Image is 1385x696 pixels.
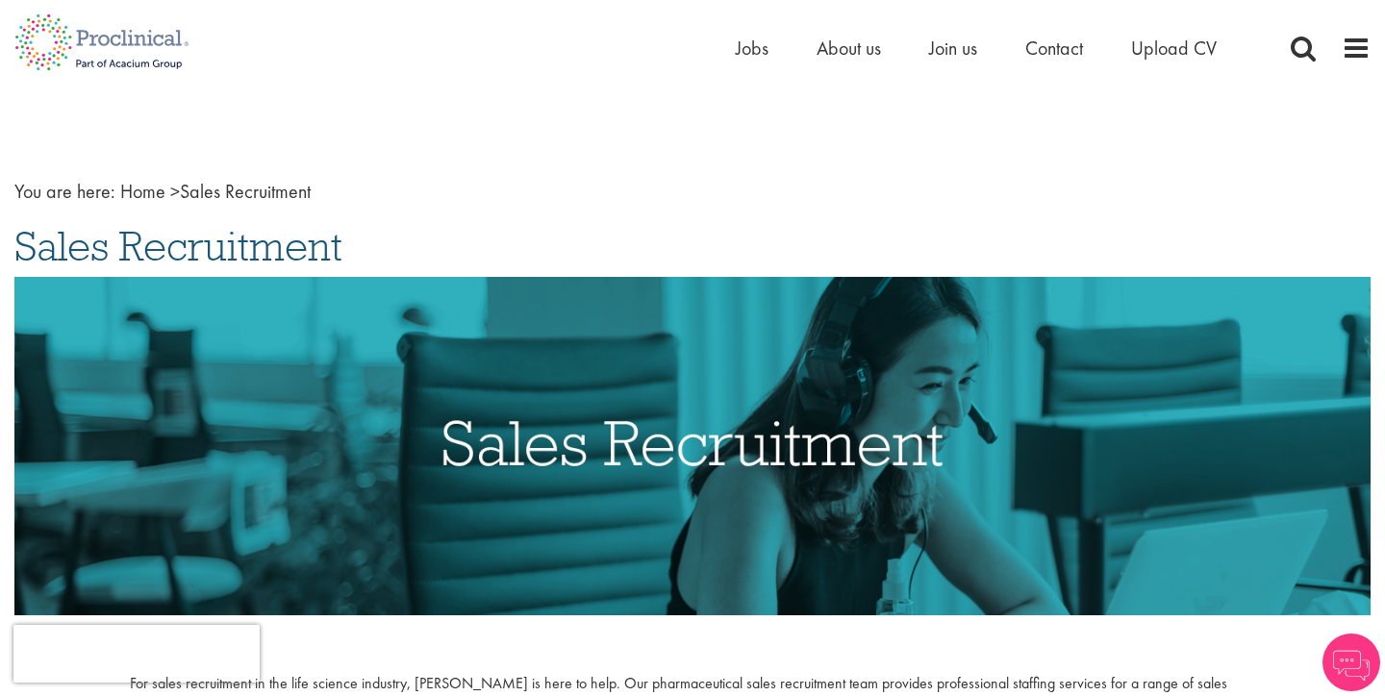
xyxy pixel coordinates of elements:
span: You are here: [14,179,115,204]
span: Sales Recruitment [14,220,342,272]
a: Contact [1025,36,1083,61]
span: > [170,179,180,204]
a: About us [817,36,881,61]
a: Join us [929,36,977,61]
a: breadcrumb link to Home [120,179,165,204]
span: Sales Recruitment [120,179,311,204]
img: Sales Recruitment [14,277,1371,616]
img: Chatbot [1322,634,1380,691]
iframe: reCAPTCHA [13,625,260,683]
a: Upload CV [1131,36,1217,61]
a: Jobs [736,36,768,61]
